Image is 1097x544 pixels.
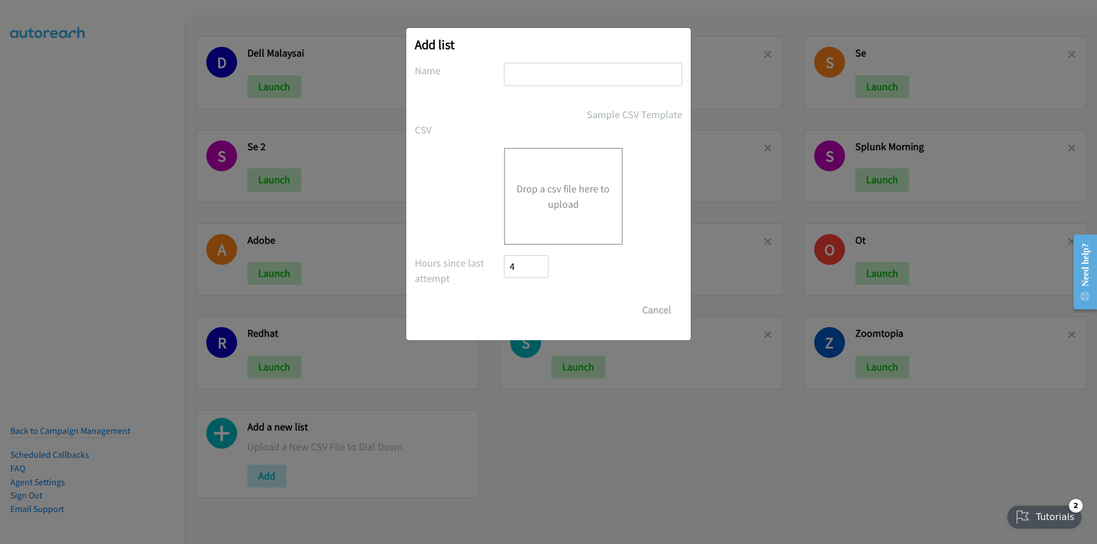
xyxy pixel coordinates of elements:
[631,299,682,321] button: Cancel
[415,122,504,138] label: CSV
[517,181,610,212] button: Drop a csv file here to upload
[1000,494,1088,535] iframe: Checklist
[587,107,682,122] a: Sample CSV Template
[1064,227,1097,317] iframe: Resource Center
[415,63,504,78] label: Name
[415,255,504,286] label: Hours since last attempt
[415,37,682,53] h2: Add list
